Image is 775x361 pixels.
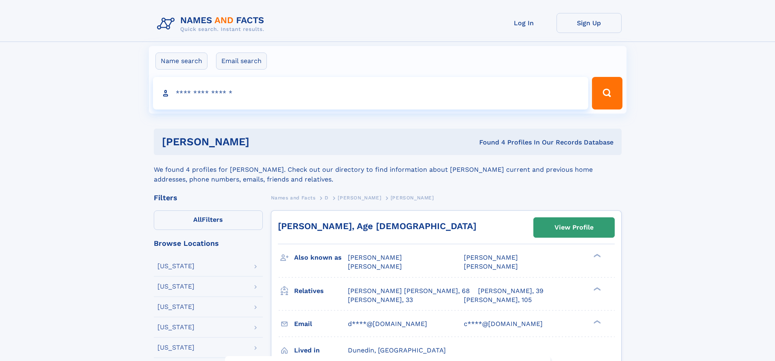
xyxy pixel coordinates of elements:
[592,286,601,291] div: ❯
[555,218,594,237] div: View Profile
[325,195,329,201] span: D
[155,53,207,70] label: Name search
[278,221,476,231] a: [PERSON_NAME], Age [DEMOGRAPHIC_DATA]
[157,304,194,310] div: [US_STATE]
[464,263,518,270] span: [PERSON_NAME]
[348,254,402,261] span: [PERSON_NAME]
[193,216,202,223] span: All
[154,210,263,230] label: Filters
[271,193,316,203] a: Names and Facts
[153,77,589,109] input: search input
[364,138,613,147] div: Found 4 Profiles In Our Records Database
[157,263,194,269] div: [US_STATE]
[154,155,622,184] div: We found 4 profiles for [PERSON_NAME]. Check out our directory to find information about [PERSON_...
[157,344,194,351] div: [US_STATE]
[464,295,532,304] a: [PERSON_NAME], 105
[478,287,544,295] a: [PERSON_NAME], 39
[348,295,413,304] a: [PERSON_NAME], 33
[348,287,470,295] a: [PERSON_NAME] [PERSON_NAME], 68
[325,193,329,203] a: D
[464,254,518,261] span: [PERSON_NAME]
[157,324,194,330] div: [US_STATE]
[592,253,601,258] div: ❯
[294,343,348,357] h3: Lived in
[338,193,381,203] a: [PERSON_NAME]
[592,319,601,324] div: ❯
[294,251,348,265] h3: Also known as
[154,13,271,35] img: Logo Names and Facts
[348,263,402,270] span: [PERSON_NAME]
[391,195,434,201] span: [PERSON_NAME]
[592,77,622,109] button: Search Button
[338,195,381,201] span: [PERSON_NAME]
[534,218,614,237] a: View Profile
[348,346,446,354] span: Dunedin, [GEOGRAPHIC_DATA]
[157,283,194,290] div: [US_STATE]
[491,13,557,33] a: Log In
[216,53,267,70] label: Email search
[557,13,622,33] a: Sign Up
[294,317,348,331] h3: Email
[154,194,263,201] div: Filters
[294,284,348,298] h3: Relatives
[154,240,263,247] div: Browse Locations
[162,137,365,147] h1: [PERSON_NAME]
